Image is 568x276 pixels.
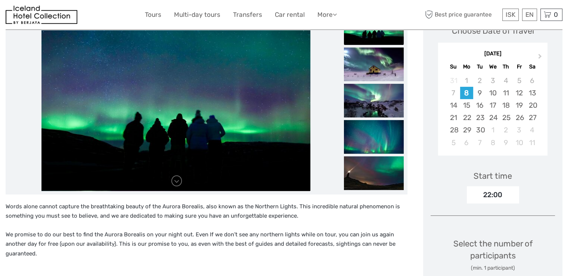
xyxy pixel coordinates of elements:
div: Start time [474,170,512,182]
div: Choose Monday, September 22nd, 2025 [460,111,473,124]
div: Su [447,62,460,72]
div: Fr [512,62,525,72]
div: Choose Thursday, September 11th, 2025 [499,87,512,99]
a: Multi-day tours [174,9,220,20]
span: ISK [506,11,515,18]
div: EN [522,9,537,21]
div: Choose Monday, October 6th, 2025 [460,137,473,149]
div: Choose Thursday, September 25th, 2025 [499,111,512,124]
div: Choose Thursday, October 2nd, 2025 [499,124,512,136]
a: Transfers [233,9,262,20]
div: (min. 1 participant) [431,264,555,272]
div: Select the number of participants [431,238,555,272]
button: Next Month [535,52,547,64]
div: 22:00 [467,186,519,203]
p: We promise to do our best to find the Aurora Borealis on your night out. Even If we don’t see any... [6,230,407,259]
div: Choose Thursday, October 9th, 2025 [499,137,512,149]
div: Not available Sunday, August 31st, 2025 [447,74,460,87]
div: Choose Sunday, September 28th, 2025 [447,124,460,136]
div: Choose Tuesday, September 30th, 2025 [473,124,486,136]
div: Mo [460,62,473,72]
p: We're away right now. Please check back later! [10,13,84,19]
div: month 2025-09 [441,74,545,149]
div: Choose Wednesday, September 17th, 2025 [486,99,499,111]
a: More [317,9,337,20]
img: 481-8f989b07-3259-4bb0-90ed-3da368179bdc_logo_small.jpg [6,6,77,24]
div: Choose Date of Travel [452,25,534,37]
div: Choose Saturday, September 27th, 2025 [526,111,539,124]
div: Choose Saturday, October 11th, 2025 [526,137,539,149]
div: Choose Friday, September 12th, 2025 [512,87,525,99]
div: Choose Friday, October 3rd, 2025 [512,124,525,136]
div: We [486,62,499,72]
div: Choose Friday, September 19th, 2025 [512,99,525,111]
div: Not available Thursday, September 4th, 2025 [499,74,512,87]
div: Choose Sunday, October 5th, 2025 [447,137,460,149]
img: 7b10c2ed7d464e8ba987b42cc1113a35_slider_thumbnail.jpg [344,120,404,154]
div: Choose Monday, September 15th, 2025 [460,99,473,111]
div: Not available Monday, September 1st, 2025 [460,74,473,87]
div: Choose Tuesday, October 7th, 2025 [473,137,486,149]
div: Not available Wednesday, September 3rd, 2025 [486,74,499,87]
div: Choose Wednesday, October 1st, 2025 [486,124,499,136]
div: Choose Thursday, September 18th, 2025 [499,99,512,111]
div: Choose Sunday, September 21st, 2025 [447,111,460,124]
span: Best price guarantee [423,9,500,21]
div: Not available Saturday, September 6th, 2025 [526,74,539,87]
div: Choose Saturday, September 20th, 2025 [526,99,539,111]
div: Choose Tuesday, September 9th, 2025 [473,87,486,99]
div: Choose Wednesday, October 8th, 2025 [486,137,499,149]
div: Choose Monday, September 29th, 2025 [460,124,473,136]
div: [DATE] [438,50,547,58]
div: Choose Saturday, September 13th, 2025 [526,87,539,99]
img: c98f3496009e44809d000fa2aee3e51b_slider_thumbnail.jpeg [344,47,404,81]
div: Choose Wednesday, September 10th, 2025 [486,87,499,99]
div: Not available Friday, September 5th, 2025 [512,74,525,87]
div: Choose Tuesday, September 23rd, 2025 [473,111,486,124]
span: 0 [553,11,559,18]
img: 8c3ac6806fd64b33a2ca3b64f1dd7e56_slider_thumbnail.jpg [344,84,404,117]
img: e8695a2a1b034f3abde31fbeb22657e9_main_slider.jpg [41,11,310,191]
a: Car rental [275,9,305,20]
div: Choose Sunday, September 14th, 2025 [447,99,460,111]
div: Choose Friday, October 10th, 2025 [512,137,525,149]
button: Open LiveChat chat widget [86,12,95,21]
p: Words alone cannot capture the breathtaking beauty of the Aurora Borealis, also known as the Nort... [6,202,407,221]
a: Tours [145,9,161,20]
div: Choose Tuesday, September 16th, 2025 [473,99,486,111]
div: Not available Sunday, September 7th, 2025 [447,87,460,99]
div: Choose Friday, September 26th, 2025 [512,111,525,124]
div: Th [499,62,512,72]
img: 620f1439602b4a4588db59d06174df7a_slider_thumbnail.jpg [344,156,404,190]
div: Not available Tuesday, September 2nd, 2025 [473,74,486,87]
div: Tu [473,62,486,72]
div: Choose Wednesday, September 24th, 2025 [486,111,499,124]
div: Choose Monday, September 8th, 2025 [460,87,473,99]
div: Sa [526,62,539,72]
div: Choose Saturday, October 4th, 2025 [526,124,539,136]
